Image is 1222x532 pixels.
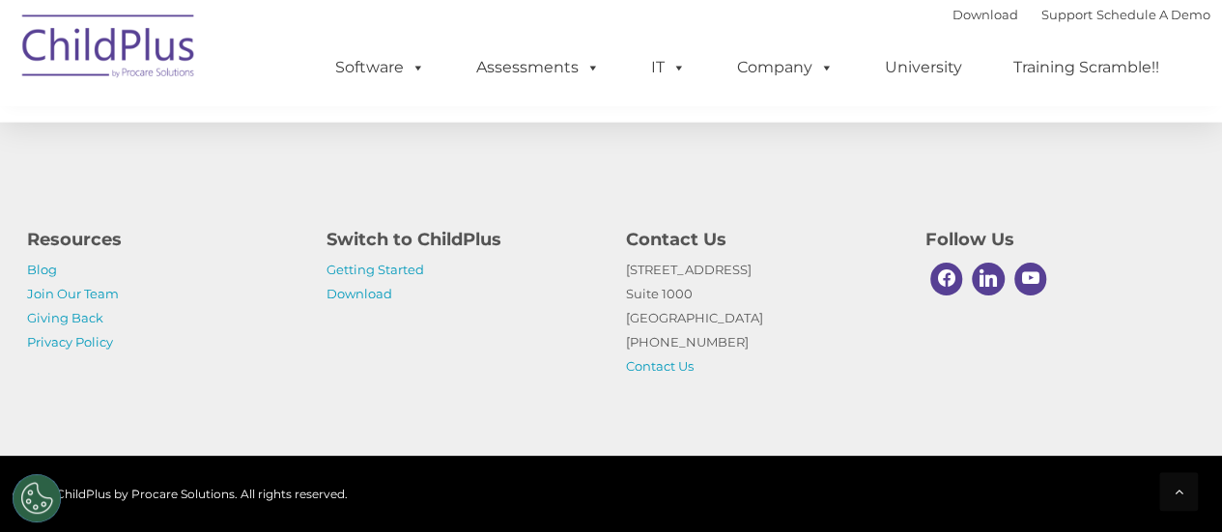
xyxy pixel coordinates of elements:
a: Assessments [457,48,619,87]
a: Company [718,48,853,87]
a: Training Scramble!! [994,48,1179,87]
font: | [952,7,1210,22]
a: Getting Started [327,262,424,277]
a: Blog [27,262,57,277]
h4: Follow Us [925,226,1196,253]
img: ChildPlus by Procare Solutions [13,1,206,98]
a: Linkedin [967,258,1009,300]
span: © 2025 ChildPlus by Procare Solutions. All rights reserved. [13,487,348,501]
a: Join Our Team [27,286,119,301]
a: Facebook [925,258,968,300]
a: Software [316,48,444,87]
h4: Contact Us [626,226,896,253]
a: Download [952,7,1018,22]
a: Privacy Policy [27,334,113,350]
a: Download [327,286,392,301]
a: Support [1041,7,1093,22]
a: Contact Us [626,358,694,374]
a: Youtube [1009,258,1052,300]
p: [STREET_ADDRESS] Suite 1000 [GEOGRAPHIC_DATA] [PHONE_NUMBER] [626,258,896,378]
a: IT [632,48,705,87]
h4: Resources [27,226,298,253]
span: Phone number [269,207,351,221]
span: Last name [269,127,327,142]
a: University [866,48,981,87]
h4: Switch to ChildPlus [327,226,597,253]
a: Giving Back [27,310,103,325]
button: Cookies Settings [13,474,61,522]
a: Schedule A Demo [1096,7,1210,22]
